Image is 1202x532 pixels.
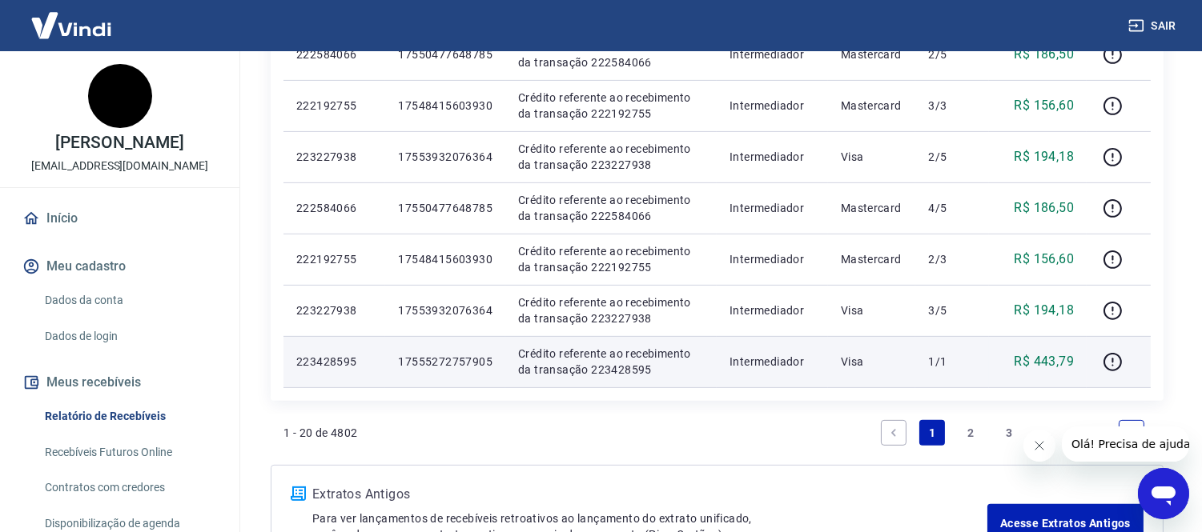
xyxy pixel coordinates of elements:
[19,201,220,236] a: Início
[928,46,975,62] p: 2/5
[1015,198,1075,218] p: R$ 186,50
[958,420,983,446] a: Page 2
[296,98,372,114] p: 222192755
[996,420,1022,446] a: Page 3
[928,302,975,318] p: 3/5
[841,354,903,370] p: Visa
[518,243,704,275] p: Crédito referente ao recebimento da transação 222192755
[19,365,220,400] button: Meus recebíveis
[10,11,135,24] span: Olá! Precisa de ajuda?
[283,425,358,441] p: 1 - 20 de 4802
[1015,301,1075,320] p: R$ 194,18
[398,149,492,165] p: 17553932076364
[312,485,987,504] p: Extratos Antigos
[730,98,815,114] p: Intermediador
[928,149,975,165] p: 2/5
[518,294,704,326] p: Crédito referente ao recebimento da transação 223227938
[1073,420,1106,446] a: Page 241
[841,98,903,114] p: Mastercard
[928,98,975,114] p: 3/3
[841,149,903,165] p: Visa
[730,200,815,216] p: Intermediador
[296,302,372,318] p: 223227938
[841,200,903,216] p: Mastercard
[881,420,907,446] a: Previous page
[398,251,492,267] p: 17548415603930
[38,471,220,504] a: Contratos com credores
[841,251,903,267] p: Mastercard
[518,346,704,378] p: Crédito referente ao recebimento da transação 223428595
[398,98,492,114] p: 17548415603930
[518,141,704,173] p: Crédito referente ao recebimento da transação 223227938
[296,149,372,165] p: 223227938
[730,46,815,62] p: Intermediador
[730,354,815,370] p: Intermediador
[1062,426,1189,462] iframe: Mensagem da empresa
[19,249,220,284] button: Meu cadastro
[296,46,372,62] p: 222584066
[398,302,492,318] p: 17553932076364
[88,64,152,128] img: 468e39f3-ae63-41cb-bb53-db79ca1a51eb.jpeg
[398,46,492,62] p: 17550477648785
[296,251,372,267] p: 222192755
[874,414,1151,452] ul: Pagination
[1015,96,1075,115] p: R$ 156,60
[730,251,815,267] p: Intermediador
[730,149,815,165] p: Intermediador
[1125,11,1183,41] button: Sair
[1015,147,1075,166] p: R$ 194,18
[928,251,975,267] p: 2/3
[19,1,123,50] img: Vindi
[518,192,704,224] p: Crédito referente ao recebimento da transação 222584066
[518,38,704,70] p: Crédito referente ao recebimento da transação 222584066
[1035,420,1060,446] a: Jump forward
[38,320,220,353] a: Dados de login
[1138,468,1189,519] iframe: Botão para abrir a janela de mensagens
[518,90,704,122] p: Crédito referente ao recebimento da transação 222192755
[55,134,183,151] p: [PERSON_NAME]
[841,302,903,318] p: Visa
[398,354,492,370] p: 17555272757905
[296,200,372,216] p: 222584066
[291,486,306,501] img: ícone
[928,354,975,370] p: 1/1
[919,420,945,446] a: Page 1 is your current page
[1119,420,1144,446] a: Next page
[296,354,372,370] p: 223428595
[38,436,220,469] a: Recebíveis Futuros Online
[1023,430,1055,462] iframe: Fechar mensagem
[928,200,975,216] p: 4/5
[31,158,208,174] p: [EMAIL_ADDRESS][DOMAIN_NAME]
[1015,250,1075,269] p: R$ 156,60
[841,46,903,62] p: Mastercard
[1015,45,1075,64] p: R$ 186,50
[38,400,220,433] a: Relatório de Recebíveis
[730,302,815,318] p: Intermediador
[38,284,220,317] a: Dados da conta
[1015,352,1075,371] p: R$ 443,79
[398,200,492,216] p: 17550477648785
